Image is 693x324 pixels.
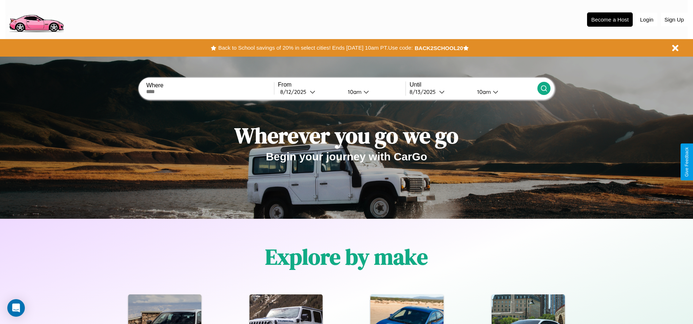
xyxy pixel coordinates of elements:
[471,88,537,96] button: 10am
[216,43,414,53] button: Back to School savings of 20% in select cities! Ends [DATE] 10am PT.Use code:
[342,88,406,96] button: 10am
[410,88,439,95] div: 8 / 13 / 2025
[684,147,689,177] div: Give Feedback
[344,88,363,95] div: 10am
[265,242,428,272] h1: Explore by make
[661,13,688,26] button: Sign Up
[415,45,463,51] b: BACK2SCHOOL20
[636,13,657,26] button: Login
[587,12,633,27] button: Become a Host
[278,81,405,88] label: From
[146,82,274,89] label: Where
[5,4,67,34] img: logo
[410,81,537,88] label: Until
[280,88,310,95] div: 8 / 12 / 2025
[278,88,342,96] button: 8/12/2025
[7,299,25,317] div: Open Intercom Messenger
[473,88,493,95] div: 10am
